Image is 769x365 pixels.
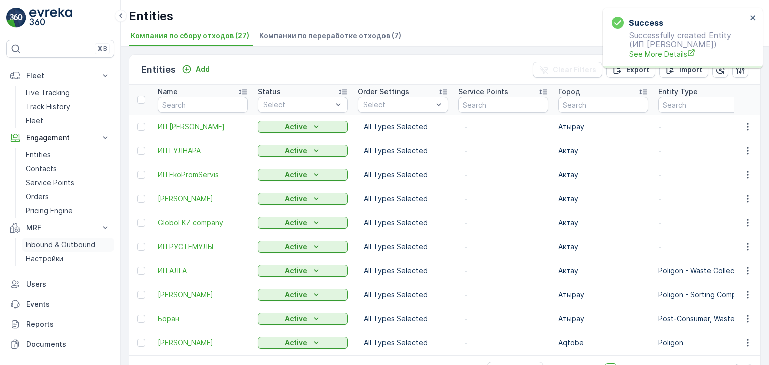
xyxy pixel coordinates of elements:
[158,122,248,132] a: ИП Муратова
[258,241,348,253] button: Active
[137,243,145,251] div: Toggle Row Selected
[26,164,57,174] p: Contacts
[612,31,747,59] p: Successfully created Entity (ИП [PERSON_NAME])
[6,66,114,86] button: Fleet
[659,62,708,78] button: Import
[6,128,114,148] button: Engagement
[22,162,114,176] a: Contacts
[26,150,51,160] p: Entities
[22,148,114,162] a: Entities
[553,211,653,235] td: Актау
[158,218,248,228] a: Globol KZ company
[97,45,107,53] p: ⌘B
[364,170,442,180] p: All Types Selected
[553,187,653,211] td: Актау
[553,283,653,307] td: Атырау
[22,114,114,128] a: Fleet
[553,65,596,75] p: Clear Filters
[606,62,655,78] button: Export
[26,88,70,98] p: Live Tracking
[358,87,409,97] p: Order Settings
[22,86,114,100] a: Live Tracking
[285,218,307,228] p: Active
[158,242,248,252] span: ИП РУСТЕМУЛЫ
[26,319,110,329] p: Reports
[464,290,542,300] p: -
[26,240,95,250] p: Inbound & Outbound
[158,170,248,180] span: ИП EkoPromServis
[158,266,248,276] a: ИП АЛГА
[464,338,542,348] p: -
[158,338,248,348] a: Болатбек
[258,145,348,157] button: Active
[22,238,114,252] a: Inbound & Outbound
[464,146,542,156] p: -
[137,195,145,203] div: Toggle Row Selected
[364,218,442,228] p: All Types Selected
[464,314,542,324] p: -
[22,204,114,218] a: Pricing Engine
[26,279,110,289] p: Users
[553,115,653,139] td: Атырау
[285,266,307,276] p: Active
[285,242,307,252] p: Active
[22,100,114,114] a: Track History
[464,218,542,228] p: -
[22,252,114,266] a: Настройки
[626,65,649,75] p: Export
[158,97,248,113] input: Search
[553,307,653,331] td: Атырау
[158,290,248,300] a: Есенжан
[6,274,114,294] a: Users
[137,291,145,299] div: Toggle Row Selected
[22,190,114,204] a: Orders
[364,314,442,324] p: All Types Selected
[131,31,249,41] span: Компания по сбору отходов (27)
[750,14,757,23] button: close
[258,121,348,133] button: Active
[158,194,248,204] a: ИП ХАН
[458,87,508,97] p: Service Points
[629,17,663,29] h3: Success
[553,331,653,355] td: Aqtobe
[658,87,698,97] p: Entity Type
[258,193,348,205] button: Active
[26,116,43,126] p: Fleet
[464,122,542,132] p: -
[285,170,307,180] p: Active
[364,194,442,204] p: All Types Selected
[158,194,248,204] span: [PERSON_NAME]
[364,290,442,300] p: All Types Selected
[158,314,248,324] span: Боран
[26,339,110,349] p: Documents
[285,290,307,300] p: Active
[158,338,248,348] span: [PERSON_NAME]
[558,97,648,113] input: Search
[363,100,433,110] p: Select
[364,242,442,252] p: All Types Selected
[158,290,248,300] span: [PERSON_NAME]
[29,8,72,28] img: logo_light-DOdMpM7g.png
[258,313,348,325] button: Active
[137,315,145,323] div: Toggle Row Selected
[285,314,307,324] p: Active
[285,194,307,204] p: Active
[533,62,602,78] button: Clear Filters
[141,63,176,77] p: Entities
[364,266,442,276] p: All Types Selected
[137,219,145,227] div: Toggle Row Selected
[158,87,178,97] p: Name
[629,49,747,59] a: See More Details
[464,266,542,276] p: -
[26,192,49,202] p: Orders
[178,63,214,75] button: Add
[26,223,94,233] p: MRF
[364,146,442,156] p: All Types Selected
[158,146,248,156] span: ИП ГУЛНАРА
[258,87,281,97] p: Status
[26,71,94,81] p: Fleet
[364,122,442,132] p: All Types Selected
[22,176,114,190] a: Service Points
